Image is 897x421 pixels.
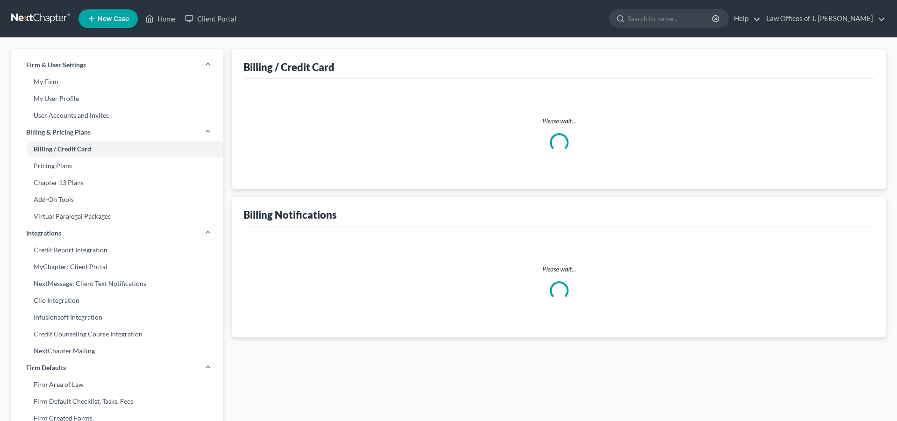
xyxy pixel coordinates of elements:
div: Billing Notifications [243,208,337,221]
a: Infusionsoft Integration [11,309,223,326]
a: Firm Defaults [11,359,223,376]
span: Firm & User Settings [26,60,86,70]
span: Firm Defaults [26,363,66,372]
a: Credit Report Integration [11,242,223,258]
a: Credit Counseling Course Integration [11,326,223,343]
a: User Accounts and Invites [11,107,223,124]
div: Billing / Credit Card [243,60,335,74]
span: New Case [98,15,129,22]
a: Firm Default Checklist, Tasks, Fees [11,393,223,410]
a: Help [729,10,761,27]
a: My Firm [11,73,223,90]
a: Chapter 13 Plans [11,174,223,191]
a: Home [141,10,180,27]
a: Firm Area of Law [11,376,223,393]
a: Integrations [11,225,223,242]
span: Billing & Pricing Plans [26,128,91,137]
a: Add-On Tools [11,191,223,208]
p: Please wait... [251,264,867,274]
a: Virtual Paralegal Packages [11,208,223,225]
a: Billing / Credit Card [11,141,223,157]
a: Client Portal [180,10,241,27]
a: Law Offices of J. [PERSON_NAME] [762,10,885,27]
a: MyChapter: Client Portal [11,258,223,275]
p: Please wait... [251,116,867,126]
a: Firm & User Settings [11,57,223,73]
a: NextChapter Mailing [11,343,223,359]
a: NextMessage: Client Text Notifications [11,275,223,292]
span: Integrations [26,228,61,238]
a: Pricing Plans [11,157,223,174]
a: My User Profile [11,90,223,107]
a: Clio Integration [11,292,223,309]
input: Search by name... [628,10,713,27]
a: Billing & Pricing Plans [11,124,223,141]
